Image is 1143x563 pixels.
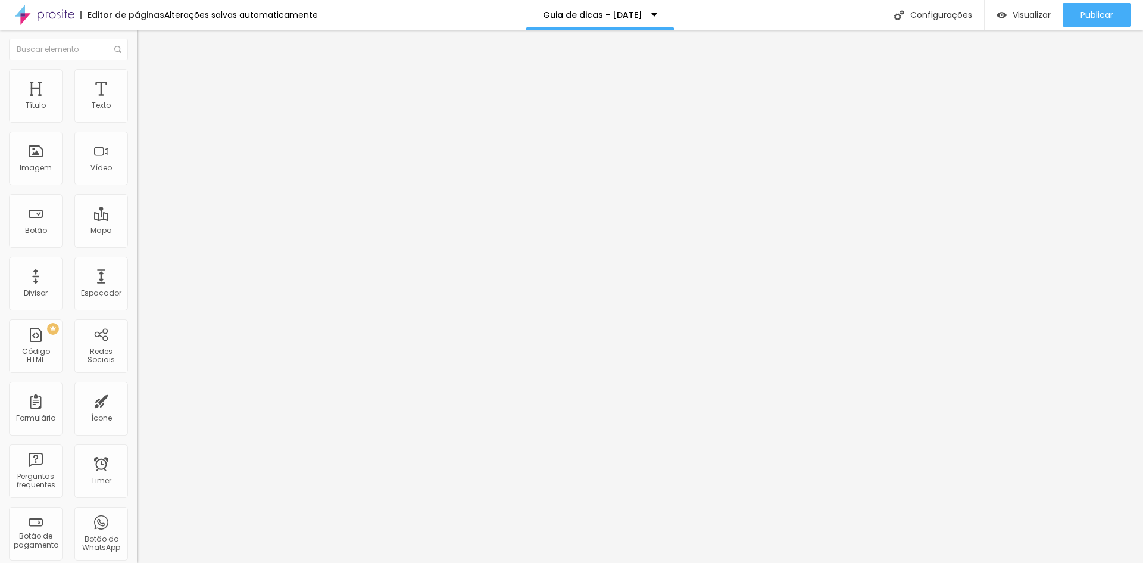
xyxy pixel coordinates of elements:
div: Imagem [20,164,52,172]
div: Ícone [91,414,112,422]
div: Timer [91,477,111,485]
div: Texto [92,101,111,110]
div: Botão de pagamento [12,532,59,549]
img: view-1.svg [997,10,1007,20]
div: Título [26,101,46,110]
div: Editor de páginas [80,11,164,19]
div: Redes Sociais [77,347,124,365]
div: Botão do WhatsApp [77,535,124,552]
div: Divisor [24,289,48,297]
div: Alterações salvas automaticamente [164,11,318,19]
button: Visualizar [985,3,1063,27]
span: Visualizar [1013,10,1051,20]
p: Guia de dicas - [DATE] [543,11,642,19]
div: Código HTML [12,347,59,365]
img: Icone [114,46,121,53]
input: Buscar elemento [9,39,128,60]
div: Perguntas frequentes [12,472,59,490]
div: Mapa [90,226,112,235]
button: Publicar [1063,3,1131,27]
div: Formulário [16,414,55,422]
span: Publicar [1080,10,1113,20]
div: Vídeo [90,164,112,172]
img: Icone [894,10,904,20]
div: Espaçador [81,289,121,297]
div: Botão [25,226,47,235]
iframe: Editor [137,30,1143,563]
